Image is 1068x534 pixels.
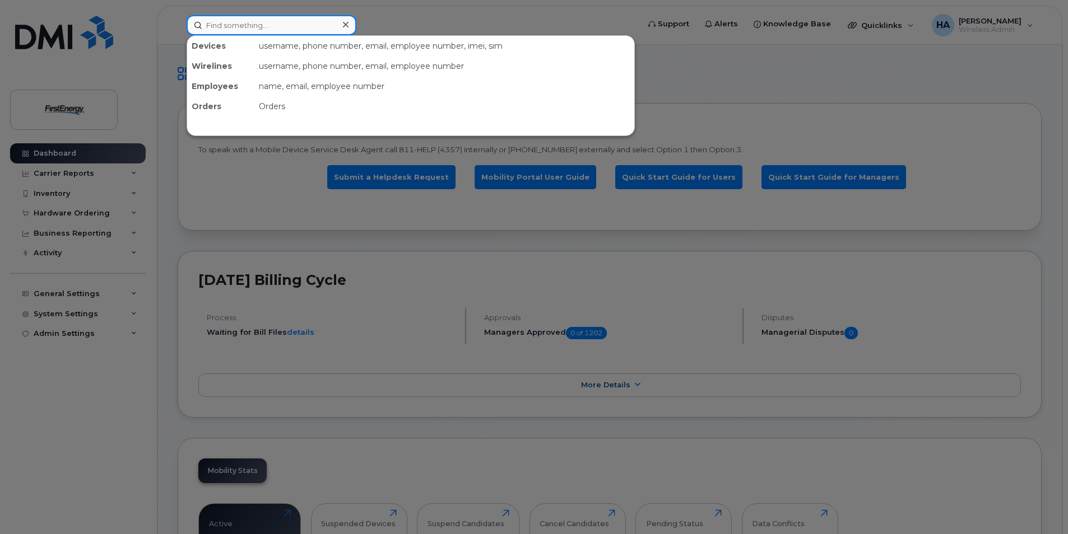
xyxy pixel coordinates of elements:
div: username, phone number, email, employee number, imei, sim [254,36,634,56]
div: Orders [187,96,254,116]
div: Employees [187,76,254,96]
div: username, phone number, email, employee number [254,56,634,76]
div: name, email, employee number [254,76,634,96]
div: Wirelines [187,56,254,76]
div: Orders [254,96,634,116]
div: Devices [187,36,254,56]
iframe: Messenger Launcher [1019,485,1060,526]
